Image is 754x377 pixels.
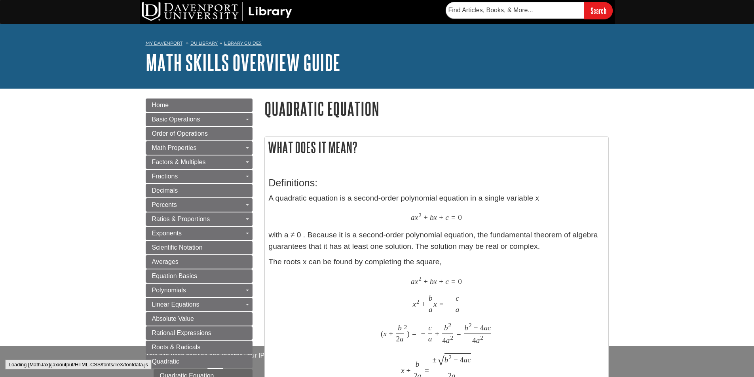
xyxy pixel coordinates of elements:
span: 2 [416,298,420,305]
a: Equation Basics [146,269,253,283]
span: b [416,360,420,369]
span: a [456,305,460,314]
a: Polynomials [146,284,253,297]
a: Percents [146,198,253,212]
span: = [425,366,429,375]
span: Exponents [152,230,182,237]
span: ) [407,329,409,338]
span: a [411,277,415,286]
span: − [454,355,458,364]
span: + [389,329,393,338]
span: 4 [480,323,484,332]
input: Find Articles, Books, & More... [446,2,584,19]
span: x [434,277,437,286]
span: + [439,213,443,222]
span: b [398,323,402,332]
nav: breadcrumb [146,38,609,51]
span: 0 [458,213,462,222]
span: − [448,299,452,309]
a: Fractions [146,170,253,183]
h3: Definitions: [269,177,604,189]
span: 2 [418,212,422,219]
span: b [444,355,448,364]
span: = [451,277,456,286]
span: 2 [396,334,400,343]
a: Home [146,99,253,112]
span: b [430,277,434,286]
span: Order of Operations [152,130,208,137]
span: c [428,323,432,332]
span: Percents [152,201,177,208]
span: a [476,336,480,345]
span: Rational Expressions [152,330,211,336]
span: Linear Equations [152,301,199,308]
span: ( [381,329,383,338]
span: a [428,334,432,343]
span: c [467,355,471,364]
span: Ratios & Proportions [152,216,210,222]
a: Roots & Radicals [146,341,253,354]
span: Polynomials [152,287,186,294]
span: x [433,299,437,309]
span: Factors & Multiples [152,159,206,165]
a: Exponents [146,227,253,240]
span: x [415,277,418,286]
span: a [446,336,450,345]
a: Order of Operations [146,127,253,140]
span: = [451,213,456,222]
img: DU Library [142,2,292,21]
a: Absolute Value [146,312,253,326]
span: b [430,213,434,222]
h2: What does it mean? [265,137,608,158]
a: DU Library [190,40,218,46]
span: = [412,329,416,338]
a: Math Skills Overview Guide [146,50,340,75]
span: Fractions [152,173,178,180]
span: c [488,323,491,332]
span: a [400,334,404,343]
a: Library Guides [224,40,262,46]
span: c [445,277,449,286]
a: Averages [146,255,253,269]
span: x [401,366,405,375]
span: Math Properties [152,144,197,151]
input: Search [584,2,613,19]
span: a [411,213,415,222]
span: 2 [418,275,422,282]
span: + [424,277,428,286]
span: x [412,299,416,309]
span: 2 [469,322,472,329]
span: a [464,355,468,364]
span: − [474,323,478,332]
span: 2 [448,322,452,329]
span: 4 [460,355,464,364]
span: Roots & Radicals [152,344,201,350]
span: b [464,323,468,332]
span: 0 [458,277,462,286]
span: + [439,277,443,286]
a: Basic Operations [146,113,253,126]
span: 2 [404,324,407,331]
span: Decimals [152,187,178,194]
span: + [422,299,426,309]
p: A quadratic equation is a second-order polynomial equation in a single variable x with a ≠ 0 . Be... [269,193,604,252]
span: b [444,323,448,332]
form: Searches DU Library's articles, books, and more [446,2,613,19]
span: = [439,299,444,309]
a: Ratios & Proportions [146,212,253,226]
a: Math Properties [146,141,253,155]
span: x [415,213,418,222]
a: My Davenport [146,40,182,47]
span: ± [433,355,437,364]
a: Decimals [146,184,253,197]
span: + [424,213,428,222]
span: a [429,305,433,314]
span: = [457,329,461,338]
span: Absolute Value [152,315,194,322]
span: 4 [442,336,446,345]
span: c [445,213,449,222]
h1: Quadratic Equation [264,99,609,119]
span: Equation Basics [152,273,198,279]
span: b [429,294,433,303]
span: Scientific Notation [152,244,203,251]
